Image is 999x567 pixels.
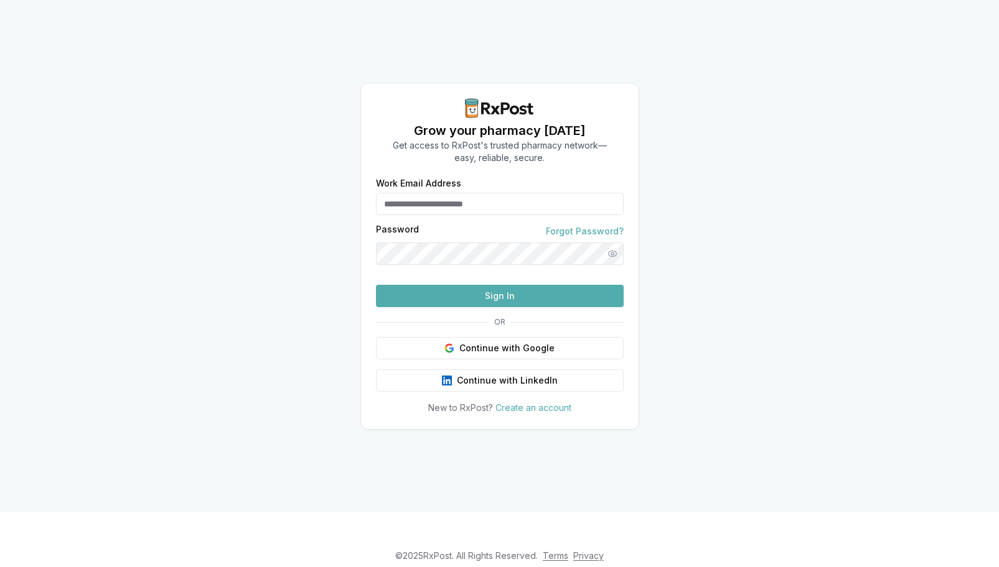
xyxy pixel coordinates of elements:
[376,337,624,359] button: Continue with Google
[546,225,624,237] a: Forgot Password?
[543,550,568,561] a: Terms
[376,179,624,188] label: Work Email Address
[376,369,624,392] button: Continue with LinkedIn
[573,550,604,561] a: Privacy
[393,139,607,164] p: Get access to RxPost's trusted pharmacy network— easy, reliable, secure.
[495,402,571,413] a: Create an account
[601,242,624,265] button: Show password
[489,317,510,327] span: OR
[428,402,493,413] span: New to RxPost?
[442,376,452,385] img: LinkedIn
[393,122,607,139] h1: Grow your pharmacy [DATE]
[376,285,624,307] button: Sign In
[460,98,540,118] img: RxPost Logo
[444,343,454,353] img: Google
[376,225,419,237] label: Password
